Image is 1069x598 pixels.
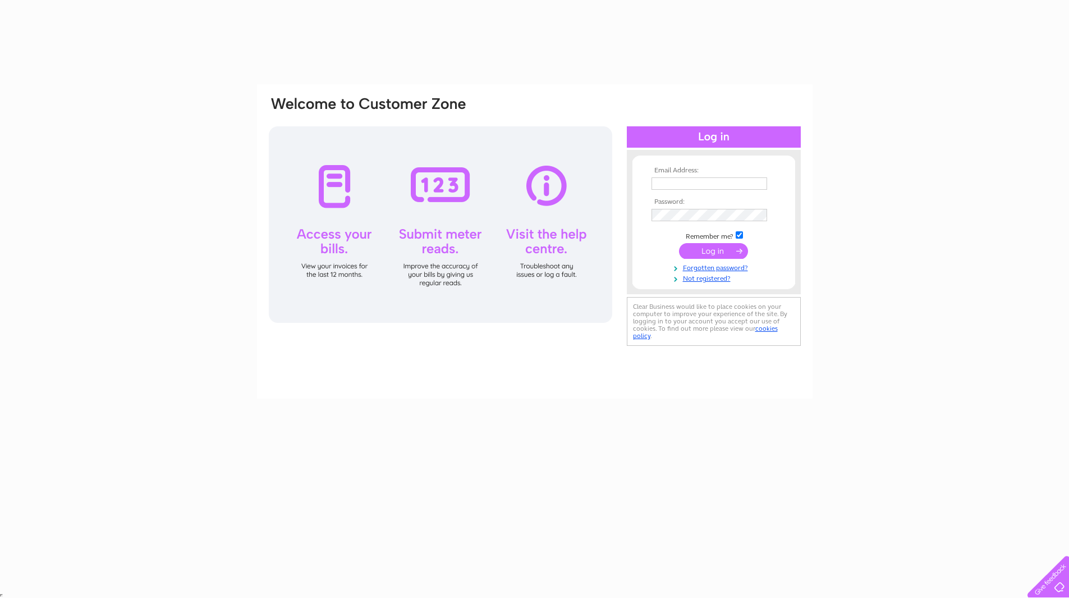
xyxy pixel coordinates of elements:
[627,297,801,346] div: Clear Business would like to place cookies on your computer to improve your experience of the sit...
[633,325,778,340] a: cookies policy
[652,262,779,272] a: Forgotten password?
[679,243,748,259] input: Submit
[652,272,779,283] a: Not registered?
[649,167,779,175] th: Email Address:
[649,230,779,241] td: Remember me?
[649,198,779,206] th: Password:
